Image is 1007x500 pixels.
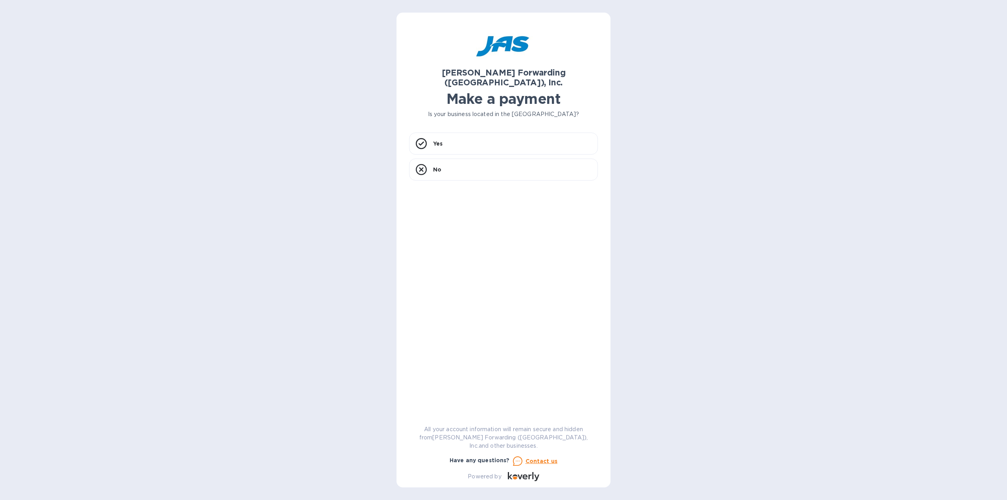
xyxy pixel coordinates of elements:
[409,425,598,450] p: All your account information will remain secure and hidden from [PERSON_NAME] Forwarding ([GEOGRA...
[526,458,558,464] u: Contact us
[468,472,501,481] p: Powered by
[450,457,510,463] b: Have any questions?
[433,166,441,173] p: No
[442,68,566,87] b: [PERSON_NAME] Forwarding ([GEOGRAPHIC_DATA]), Inc.
[409,90,598,107] h1: Make a payment
[409,110,598,118] p: Is your business located in the [GEOGRAPHIC_DATA]?
[433,140,443,148] p: Yes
